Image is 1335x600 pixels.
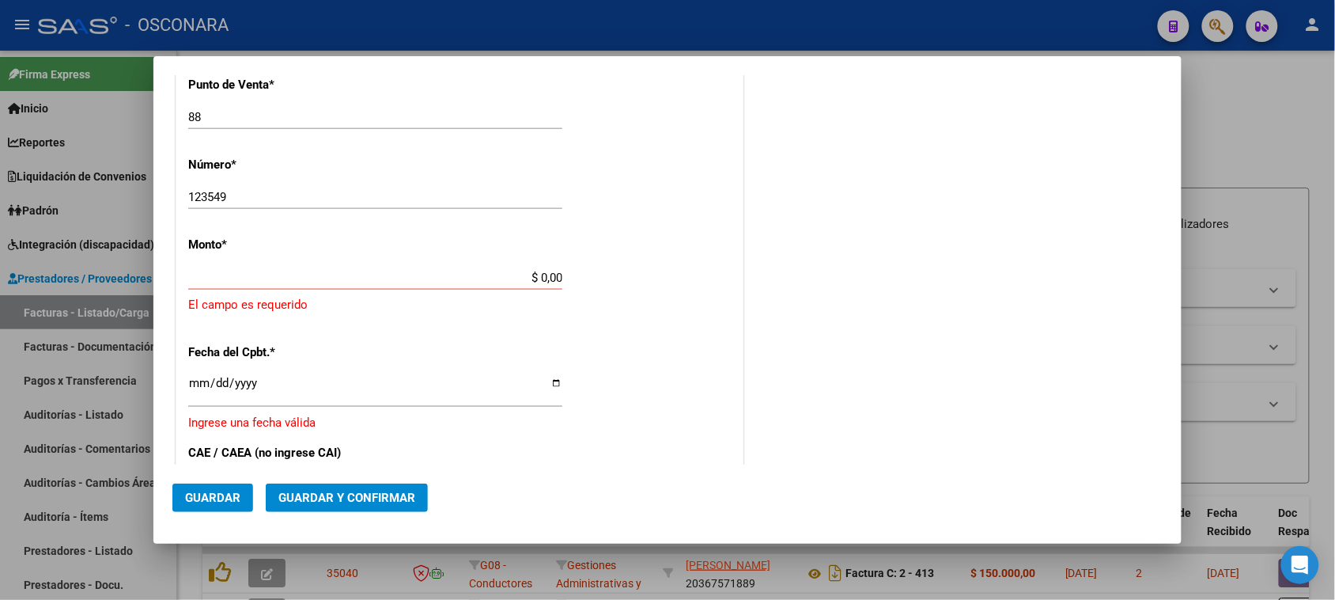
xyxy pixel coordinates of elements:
[188,344,351,362] p: Fecha del Cpbt.
[188,414,731,432] p: Ingrese una fecha válida
[188,236,351,254] p: Monto
[278,491,415,505] span: Guardar y Confirmar
[188,296,731,314] p: El campo es requerido
[1281,546,1319,584] div: Open Intercom Messenger
[188,76,351,94] p: Punto de Venta
[188,156,351,174] p: Número
[188,444,351,462] p: CAE / CAEA (no ingrese CAI)
[172,484,253,512] button: Guardar
[185,491,240,505] span: Guardar
[266,484,428,512] button: Guardar y Confirmar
